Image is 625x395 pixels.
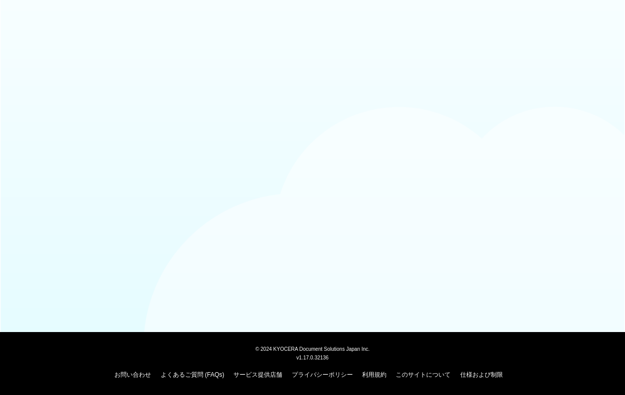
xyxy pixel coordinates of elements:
[233,371,282,378] a: サービス提供店舗
[255,345,370,352] span: © 2024 KYOCERA Document Solutions Japan Inc.
[396,371,451,378] a: このサイトについて
[292,371,353,378] a: プライバシーポリシー
[460,371,503,378] a: 仕様および制限
[296,354,329,360] span: v1.17.0.32136
[362,371,386,378] a: 利用規約
[161,371,224,378] a: よくあるご質問 (FAQs)
[114,371,151,378] a: お問い合わせ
